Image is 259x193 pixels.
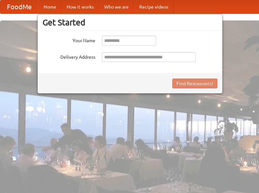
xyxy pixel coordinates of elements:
[43,52,95,60] label: Delivery Address
[38,0,61,14] a: Home
[99,0,134,14] a: Who we are
[0,0,38,14] a: FoodMe
[134,0,174,14] a: Recipe videos
[172,79,217,88] button: Find Restaurants!
[61,0,99,14] a: How it works
[43,36,95,44] label: Your Name
[43,17,217,27] h3: Get Started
